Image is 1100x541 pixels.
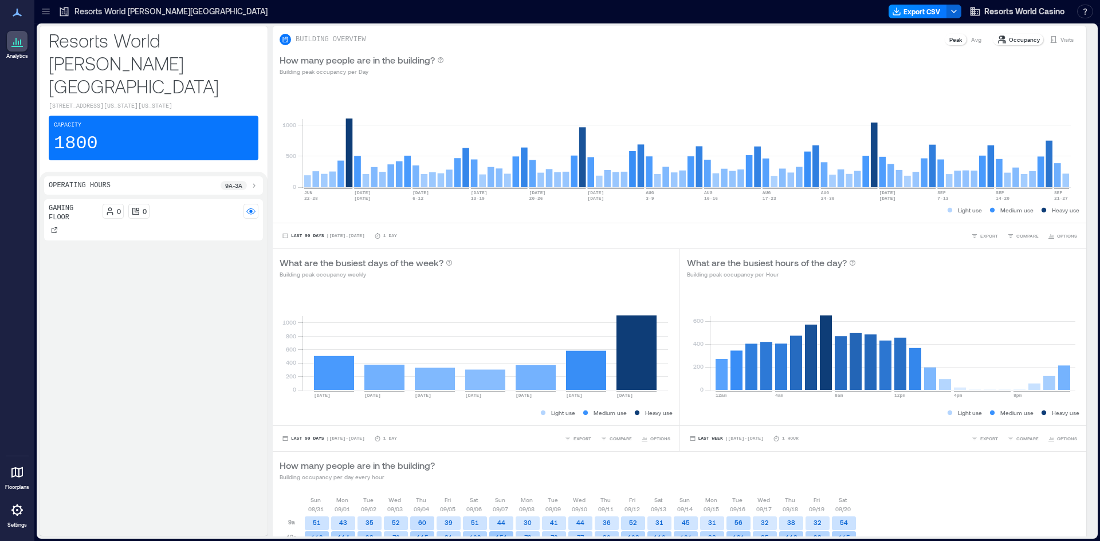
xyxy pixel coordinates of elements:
span: EXPORT [980,435,998,442]
p: 09/19 [809,504,824,514]
p: 09/13 [651,504,666,514]
button: COMPARE [1005,433,1041,444]
text: 36 [603,519,611,526]
p: 09/18 [783,504,798,514]
p: What are the busiest hours of the day? [687,256,847,270]
text: 32 [814,519,822,526]
text: 112 [311,534,323,541]
text: 52 [392,519,400,526]
span: OPTIONS [1057,232,1077,239]
p: Medium use [1000,408,1034,417]
p: 0 [143,207,147,216]
span: COMPARE [1016,435,1039,442]
text: 56 [734,519,742,526]
text: 45 [682,519,690,526]
text: [DATE] [879,190,895,195]
text: [DATE] [314,393,331,398]
text: 115 [417,534,429,541]
p: Tue [732,495,742,504]
p: 08/31 [308,504,324,514]
p: Mon [521,495,533,504]
p: Sat [470,495,478,504]
span: COMPARE [1016,232,1039,239]
text: 30 [524,519,532,526]
text: 72 [551,534,558,541]
text: 3-9 [646,196,654,201]
p: Gaming Floor [49,204,98,222]
p: 09/09 [545,504,561,514]
text: 14-20 [996,196,1009,201]
text: [DATE] [415,393,431,398]
p: 09/11 [598,504,614,514]
button: EXPORT [969,230,1000,242]
p: Sat [839,495,847,504]
p: What are the busiest days of the week? [280,256,443,270]
p: 9a [288,518,295,527]
text: 31 [655,519,663,526]
p: Mon [336,495,348,504]
text: 113 [785,534,797,541]
text: AUG [821,190,830,195]
text: 115 [838,534,850,541]
text: 151 [496,534,508,541]
text: 85 [761,534,769,541]
text: 114 [337,534,349,541]
p: Resorts World [PERSON_NAME][GEOGRAPHIC_DATA] [49,29,258,97]
text: [DATE] [587,190,604,195]
p: 09/15 [704,504,719,514]
text: 81 [445,534,453,541]
text: AUG [704,190,713,195]
p: Light use [551,408,575,417]
p: 09/20 [835,504,851,514]
tspan: 200 [286,373,296,380]
text: [DATE] [587,196,604,201]
p: Wed [388,495,401,504]
tspan: 1000 [282,121,296,128]
p: How many people are in the building? [280,53,435,67]
button: EXPORT [562,433,594,444]
text: 79 [524,534,532,541]
text: SEP [937,190,946,195]
button: Export CSV [889,5,947,18]
text: SEP [996,190,1004,195]
text: 24-30 [821,196,835,201]
tspan: 600 [693,317,703,324]
p: Mon [705,495,717,504]
tspan: 400 [286,359,296,366]
p: 09/12 [624,504,640,514]
text: 20-26 [529,196,543,201]
p: Tue [548,495,558,504]
p: Capacity [54,121,81,130]
p: Resorts World [PERSON_NAME][GEOGRAPHIC_DATA] [74,6,268,17]
text: 103 [627,534,639,541]
p: 09/06 [466,504,482,514]
text: 22-28 [304,196,318,201]
text: 17-23 [763,196,776,201]
text: 98 [814,534,822,541]
p: Tue [363,495,374,504]
p: Building peak occupancy weekly [280,270,453,279]
a: Analytics [3,27,32,63]
tspan: 500 [286,152,296,159]
p: Light use [958,408,982,417]
text: 4pm [954,393,962,398]
p: 09/16 [730,504,745,514]
text: 44 [497,519,505,526]
p: 09/02 [361,504,376,514]
text: 54 [840,519,848,526]
button: COMPARE [1005,230,1041,242]
text: [DATE] [465,393,482,398]
text: [DATE] [616,393,633,398]
p: Wed [573,495,586,504]
p: 09/17 [756,504,772,514]
text: 77 [577,534,584,541]
text: 70 [392,534,400,541]
text: 6-12 [412,196,423,201]
tspan: 1000 [282,319,296,326]
p: Analytics [6,53,28,60]
text: 51 [313,519,321,526]
p: Heavy use [1052,206,1079,215]
p: 1 Hour [782,435,799,442]
p: Heavy use [1052,408,1079,417]
p: Medium use [1000,206,1034,215]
